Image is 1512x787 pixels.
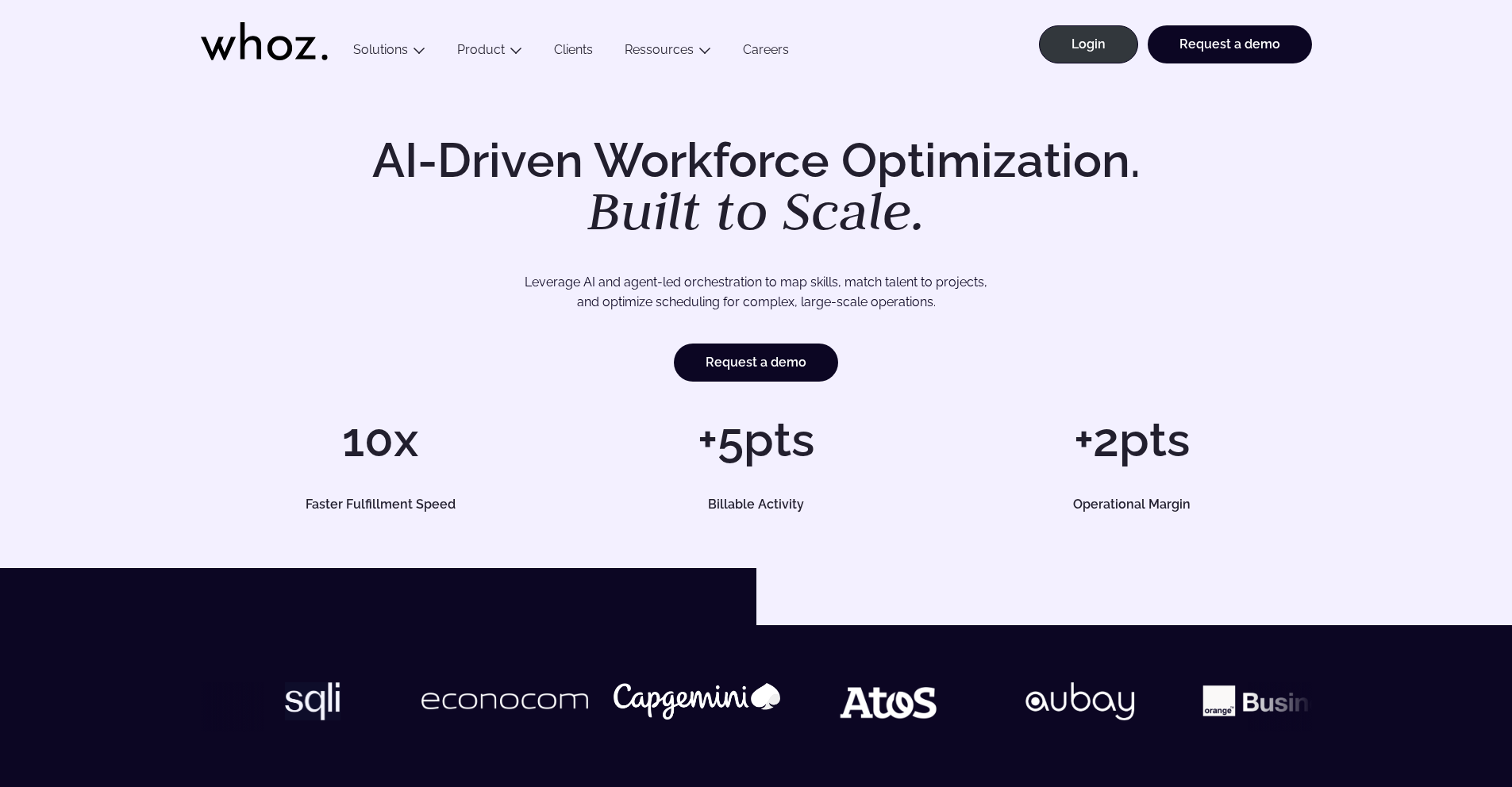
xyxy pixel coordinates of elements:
[970,498,1294,511] h5: Operational Margin
[674,344,838,382] a: Request a demo
[256,272,1256,313] p: Leverage AI and agent-led orchestration to map skills, match talent to projects, and optimize sch...
[337,42,441,63] button: Solutions
[727,42,805,63] a: Careers
[1407,682,1490,765] iframe: Chatbot
[576,416,936,463] h1: +5pts
[1039,25,1138,63] a: Login
[538,42,609,63] a: Clients
[350,136,1163,238] h1: AI-Driven Workforce Optimization.
[609,42,727,63] button: Ressources
[587,175,925,245] em: Built to Scale.
[441,42,538,63] button: Product
[952,416,1311,463] h1: +2pts
[625,42,694,57] a: Ressources
[201,416,560,463] h1: 10x
[594,498,918,511] h5: Billable Activity
[218,498,542,511] h5: Faster Fulfillment Speed
[1148,25,1312,63] a: Request a demo
[457,42,505,57] a: Product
